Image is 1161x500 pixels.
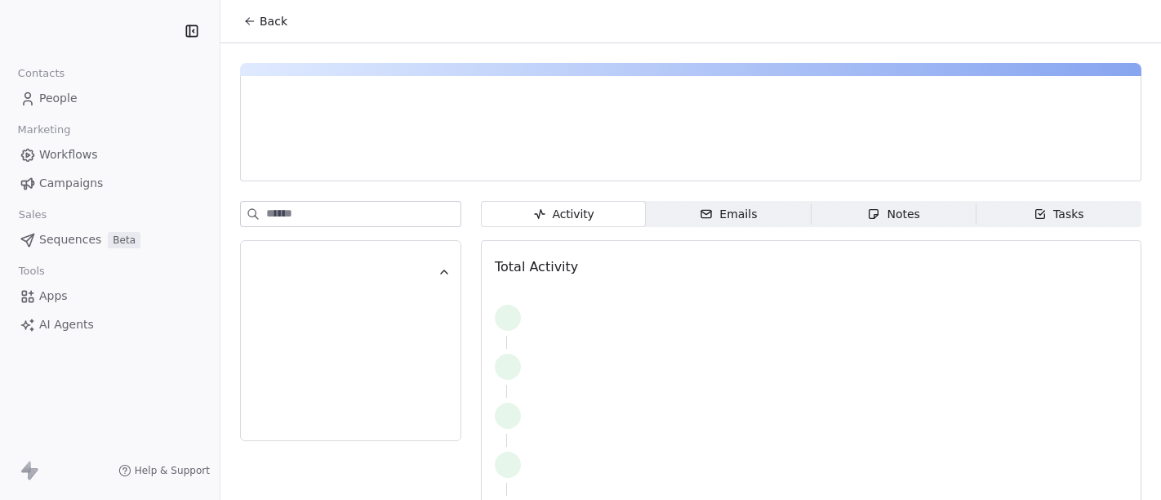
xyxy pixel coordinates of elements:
span: Marketing [11,118,78,142]
span: Contacts [11,61,72,86]
span: AI Agents [39,316,94,333]
span: Apps [39,288,68,305]
div: Emails [700,206,757,223]
a: Campaigns [13,170,207,197]
span: Tools [11,259,51,283]
span: Sales [11,203,54,227]
div: Notes [867,206,919,223]
span: Back [260,13,287,29]
a: AI Agents [13,311,207,338]
a: Workflows [13,141,207,168]
div: Tasks [1034,206,1084,223]
span: Total Activity [495,259,578,275]
a: People [13,85,207,112]
span: Campaigns [39,175,103,192]
span: Workflows [39,146,98,163]
span: Sequences [39,231,101,248]
span: People [39,90,78,107]
a: Apps [13,283,207,310]
a: SequencesBeta [13,226,207,253]
button: Back [234,7,297,36]
a: Help & Support [118,464,210,477]
span: Help & Support [135,464,210,477]
span: Beta [108,232,140,248]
